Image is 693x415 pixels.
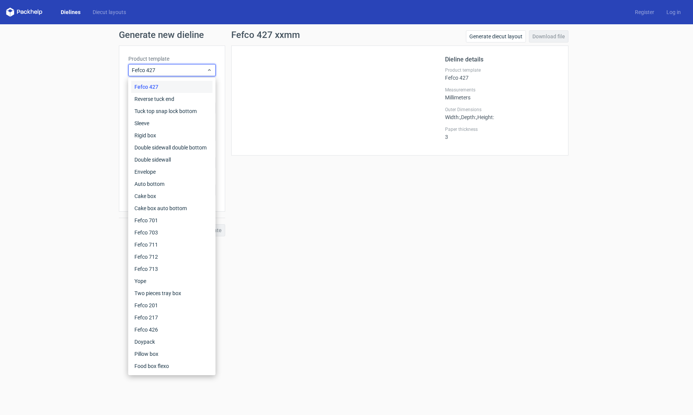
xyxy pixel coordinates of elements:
[629,8,660,16] a: Register
[131,336,213,348] div: Doypack
[131,360,213,372] div: Food box flexo
[131,202,213,214] div: Cake box auto bottom
[131,226,213,239] div: Fefco 703
[131,129,213,141] div: Rigid box
[476,114,494,120] span: , Height :
[119,30,575,39] h1: Generate new dieline
[131,324,213,336] div: Fefco 426
[466,30,526,42] a: Generate diecut layout
[131,348,213,360] div: Pillow box
[131,81,213,93] div: Fefco 427
[131,105,213,117] div: Tuck top snap lock bottom
[131,154,213,166] div: Double sidewall
[445,107,559,113] label: Outer Dimensions
[131,166,213,178] div: Envelope
[132,66,207,74] span: Fefco 427
[460,114,476,120] span: , Depth :
[131,299,213,311] div: Fefco 201
[445,87,559,101] div: Millimeters
[445,55,559,64] h2: Dieline details
[231,30,300,39] h1: Fefco 427 xxmm
[131,251,213,263] div: Fefco 712
[131,117,213,129] div: Sleeve
[660,8,687,16] a: Log in
[131,263,213,275] div: Fefco 713
[87,8,132,16] a: Diecut layouts
[131,93,213,105] div: Reverse tuck end
[445,67,559,81] div: Fefco 427
[131,287,213,299] div: Two pieces tray box
[445,67,559,73] label: Product template
[131,275,213,287] div: Yope
[445,114,460,120] span: Width :
[445,126,559,132] label: Paper thickness
[131,239,213,251] div: Fefco 711
[131,190,213,202] div: Cake box
[128,55,216,63] label: Product template
[445,87,559,93] label: Measurements
[131,141,213,154] div: Double sidewall double bottom
[131,178,213,190] div: Auto bottom
[131,214,213,226] div: Fefco 701
[55,8,87,16] a: Dielines
[131,311,213,324] div: Fefco 217
[445,126,559,140] div: 3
